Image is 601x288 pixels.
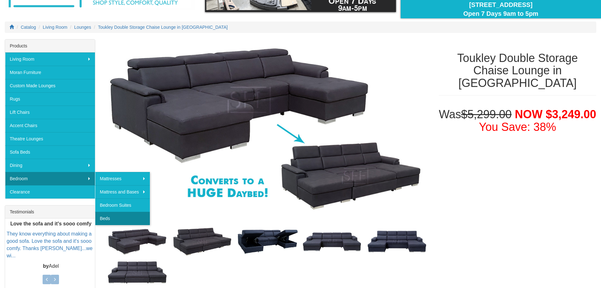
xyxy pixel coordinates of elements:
[98,25,228,30] a: Toukley Double Storage Chaise Lounge in [GEOGRAPHIC_DATA]
[5,145,95,159] a: Sofa Beds
[5,172,95,185] a: Bedroom
[479,120,556,133] font: You Save: 38%
[7,263,95,270] p: Adel
[7,231,92,259] a: They know everything about making a good sofa. Love the sofa and it's sooo comfy. Thanks [PERSON_...
[5,159,95,172] a: Dining
[5,66,95,79] a: Moran Furniture
[95,199,150,212] a: Bedroom Suites
[95,212,150,225] a: Beds
[95,185,150,199] a: Mattress and Bases
[439,108,596,133] h1: Was
[5,185,95,199] a: Clearance
[5,92,95,106] a: Rugs
[5,52,95,66] a: Living Room
[5,79,95,92] a: Custom Made Lounges
[461,108,512,121] del: $5,299.00
[5,132,95,145] a: Theatre Lounges
[43,263,49,269] b: by
[439,52,596,89] h1: Toukley Double Storage Chaise Lounge in [GEOGRAPHIC_DATA]
[5,205,95,218] div: Testimonials
[43,25,68,30] a: Living Room
[5,119,95,132] a: Accent Chairs
[95,172,150,185] a: Mattresses
[10,221,91,226] b: Love the sofa and it's sooo comfy
[5,40,95,52] div: Products
[74,25,91,30] a: Lounges
[5,106,95,119] a: Lift Chairs
[515,108,596,121] span: NOW $3,249.00
[21,25,36,30] a: Catalog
